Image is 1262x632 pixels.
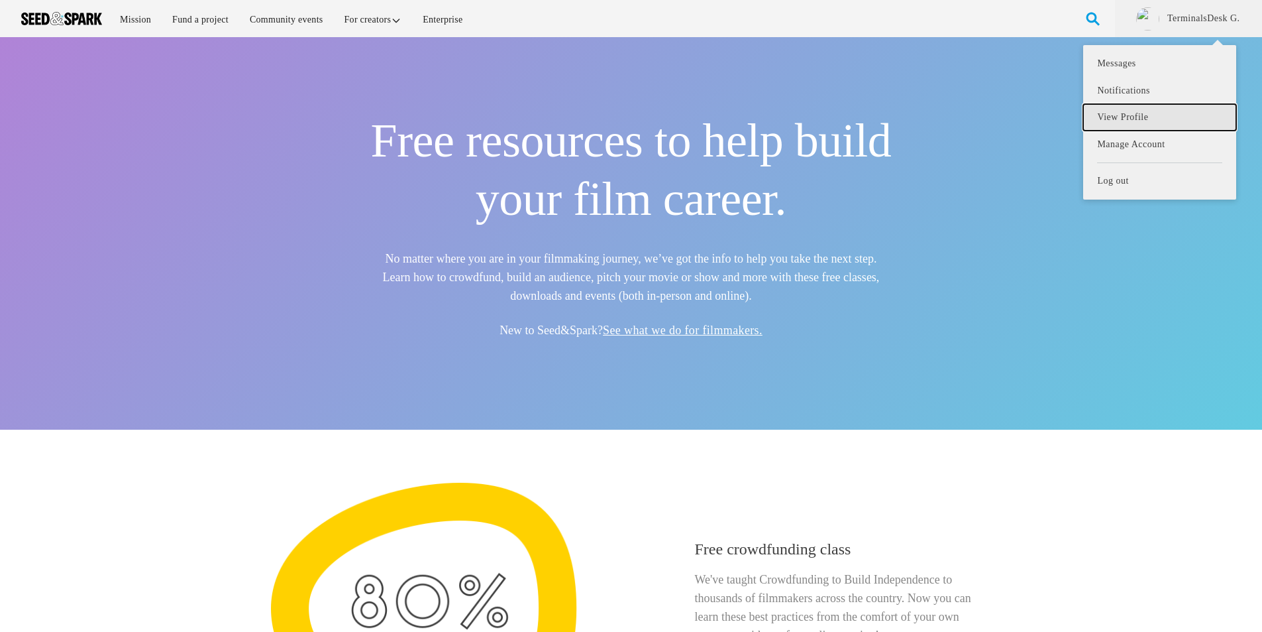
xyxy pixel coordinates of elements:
[370,111,891,228] h1: Free resources to help build your film career.
[1136,7,1159,31] img: ACg8ocJTtMzn_k1IEPulBy6Kb50G9NhjksFz1VQ_0SN6RsNh34HMYQ=s96-c
[1083,131,1236,158] a: Manage Account
[21,12,102,25] img: Seed amp; Spark
[1083,168,1236,195] a: Log out
[1167,12,1241,25] a: TerminalsDesk G.
[240,5,333,34] a: Community events
[695,538,992,560] h4: Free crowdfunding class
[163,5,238,34] a: Fund a project
[370,249,891,305] h5: No matter where you are in your filmmaking journey, we’ve got the info to help you take the next ...
[413,5,472,34] a: Enterprise
[370,321,891,340] h5: New to Seed&Spark?
[603,324,762,337] a: See what we do for filmmakers.
[1083,104,1236,131] a: View Profile
[335,5,411,34] a: For creators
[1083,50,1236,78] a: Messages
[111,5,160,34] a: Mission
[1083,77,1236,104] a: Notifications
